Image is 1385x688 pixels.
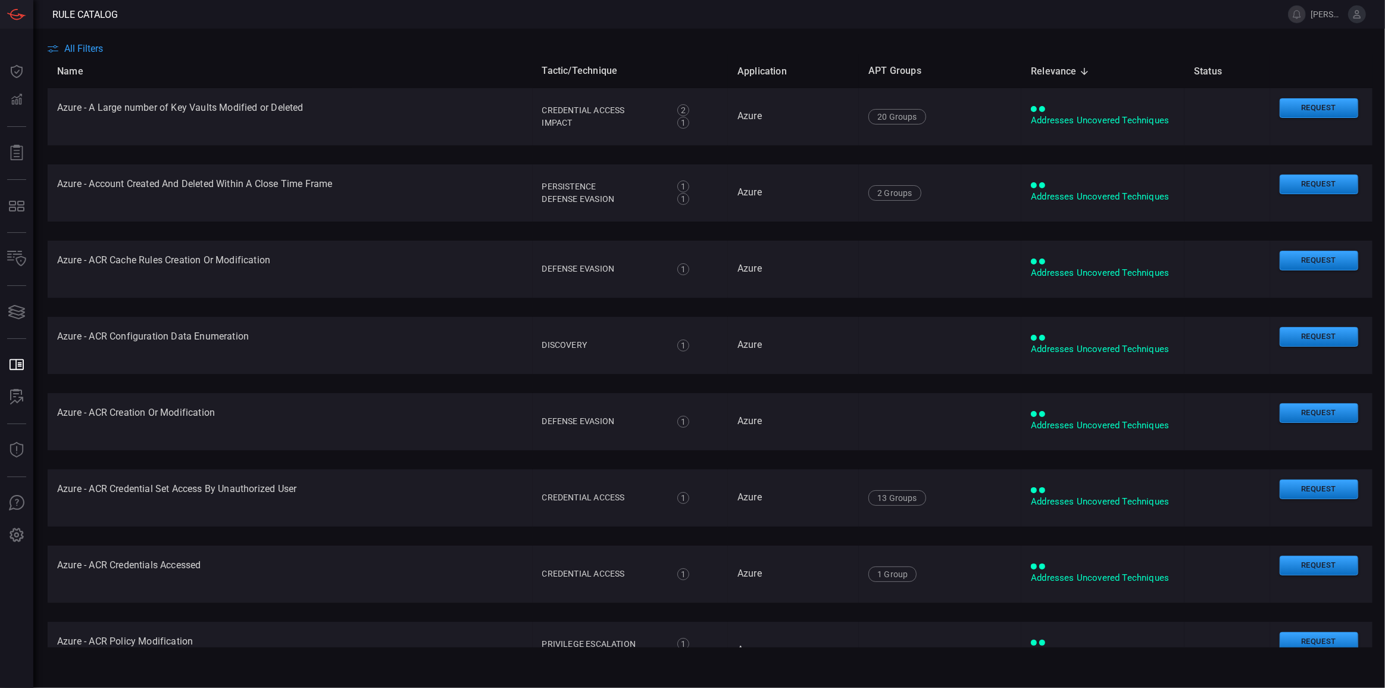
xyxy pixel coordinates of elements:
[728,622,859,679] td: Azure
[542,491,665,504] div: Credential Access
[48,43,103,54] button: All Filters
[677,340,689,351] div: 1
[48,88,533,145] td: Azure - A Large number of Key Vaults Modified or Deleted
[2,57,31,86] button: Dashboard
[1194,64,1237,79] span: Status
[542,568,665,580] div: Credential Access
[48,241,533,298] td: Azure - ACR Cache Rules Creation Or Modification
[542,263,665,275] div: Defense Evasion
[48,546,533,603] td: Azure - ACR Credentials Accessed
[48,317,533,374] td: Azure - ACR Configuration Data Enumeration
[48,164,533,222] td: Azure - Account Created And Deleted Within A Close Time Frame
[1031,343,1175,356] div: Addresses Uncovered Techniques
[1031,191,1175,203] div: Addresses Uncovered Techniques
[542,193,665,206] div: Defense Evasion
[1031,572,1175,584] div: Addresses Uncovered Techniques
[728,164,859,222] td: Azure
[677,568,689,580] div: 1
[1280,98,1358,118] button: Request
[868,109,926,124] div: 20 Groups
[728,546,859,603] td: Azure
[1031,64,1092,79] span: Relevance
[868,566,917,582] div: 1 Group
[737,64,802,79] span: Application
[542,339,665,351] div: Discovery
[677,638,689,650] div: 1
[1031,267,1175,279] div: Addresses Uncovered Techniques
[2,489,31,518] button: Ask Us A Question
[1280,251,1358,270] button: Request
[533,54,729,88] th: Tactic/Technique
[1280,480,1358,499] button: Request
[2,436,31,465] button: Threat Intelligence
[677,263,689,275] div: 1
[57,64,99,79] span: Name
[1280,175,1358,194] button: Request
[542,638,665,650] div: Privilege Escalation
[728,469,859,527] td: Azure
[2,521,31,550] button: Preferences
[1031,419,1175,432] div: Addresses Uncovered Techniques
[1031,114,1175,127] div: Addresses Uncovered Techniques
[677,104,689,116] div: 2
[2,86,31,114] button: Detections
[2,383,31,412] button: ALERT ANALYSIS
[542,117,665,129] div: Impact
[677,416,689,428] div: 1
[677,193,689,205] div: 1
[1031,496,1175,508] div: Addresses Uncovered Techniques
[48,393,533,450] td: Azure - ACR Creation Or Modification
[677,180,689,192] div: 1
[677,492,689,504] div: 1
[542,104,665,117] div: Credential Access
[2,139,31,167] button: Reports
[1311,10,1343,19] span: [PERSON_NAME].[PERSON_NAME]
[868,490,926,506] div: 13 Groups
[868,185,921,201] div: 2 Groups
[2,298,31,326] button: Cards
[677,117,689,129] div: 1
[728,88,859,145] td: Azure
[1280,403,1358,423] button: Request
[2,192,31,220] button: MITRE - Detection Posture
[1280,632,1358,652] button: Request
[48,622,533,679] td: Azure - ACR Policy Modification
[2,351,31,379] button: Rule Catalog
[728,317,859,374] td: Azure
[859,54,1021,88] th: APT Groups
[542,180,665,193] div: Persistence
[1280,327,1358,347] button: Request
[1280,556,1358,575] button: Request
[48,469,533,527] td: Azure - ACR Credential Set Access By Unauthorized User
[728,241,859,298] td: Azure
[64,43,103,54] span: All Filters
[728,393,859,450] td: Azure
[542,415,665,428] div: Defense Evasion
[52,9,118,20] span: Rule Catalog
[2,245,31,273] button: Inventory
